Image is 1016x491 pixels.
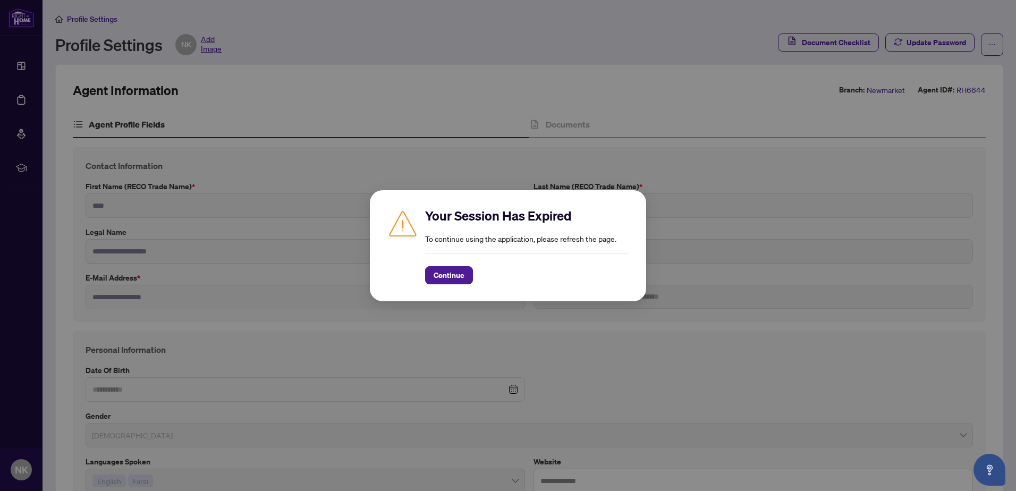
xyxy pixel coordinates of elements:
h2: Your Session Has Expired [425,207,629,224]
img: Caution icon [387,207,419,239]
button: Continue [425,266,473,284]
div: To continue using the application, please refresh the page. [425,207,629,284]
button: Open asap [973,454,1005,486]
span: Continue [434,267,464,284]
